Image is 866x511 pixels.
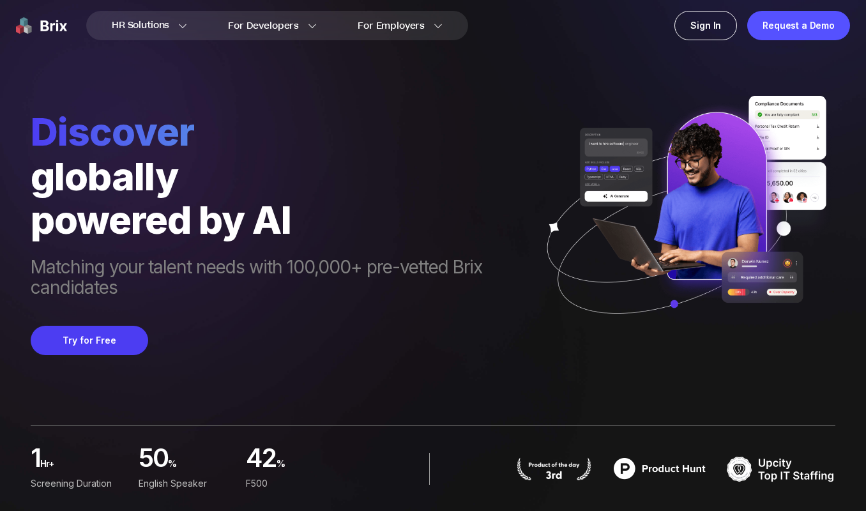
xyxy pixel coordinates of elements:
[168,454,236,481] span: %
[31,198,531,241] div: powered by AI
[246,446,277,474] span: 42
[40,454,128,481] span: hr+
[31,446,40,474] span: 1
[139,477,236,491] div: English Speaker
[246,477,344,491] div: F500
[31,109,531,155] span: Discover
[727,453,835,485] img: TOP IT STAFFING
[31,477,128,491] div: Screening duration
[515,457,593,480] img: product hunt badge
[747,11,850,40] a: Request a Demo
[531,96,835,340] img: ai generate
[31,257,531,300] span: Matching your talent needs with 100,000+ pre-vetted Brix candidates
[112,15,169,36] span: HR Solutions
[139,446,169,474] span: 50
[277,454,344,481] span: %
[358,19,425,33] span: For Employers
[31,326,148,355] button: Try for Free
[31,155,531,198] div: globally
[228,19,299,33] span: For Developers
[605,453,714,485] img: product hunt badge
[674,11,737,40] a: Sign In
